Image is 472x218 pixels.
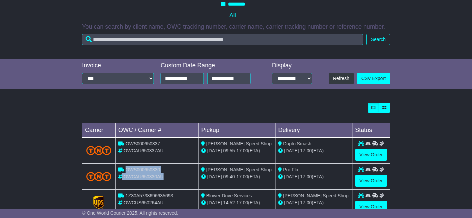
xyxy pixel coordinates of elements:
[93,196,105,209] img: GetCarrierServiceLogo
[284,174,299,179] span: [DATE]
[161,62,259,69] div: Custom Date Range
[82,210,178,216] span: © One World Courier 2025. All rights reserved.
[278,173,349,180] div: (ETA)
[124,148,164,153] span: OWCAU650337AU
[207,148,222,153] span: [DATE]
[278,147,349,154] div: (ETA)
[82,123,116,137] td: Carrier
[206,193,252,198] span: Blower Drive Services
[206,167,271,172] span: [PERSON_NAME] Speed Shop
[278,199,349,206] div: (ETA)
[86,172,111,181] img: TNT_Domestic.png
[236,148,248,153] span: 17:00
[223,148,235,153] span: 09:55
[124,174,164,179] span: OWCAU650330AU
[283,167,298,172] span: Pro Flo
[201,199,272,206] div: - (ETA)
[201,147,272,154] div: - (ETA)
[355,175,387,187] a: View Order
[355,149,387,161] a: View Order
[284,148,299,153] span: [DATE]
[116,123,199,137] td: OWC / Carrier #
[126,167,160,172] span: OWS000650330
[82,23,390,31] p: You can search by client name, OWC tracking number, carrier name, carrier tracking number or refe...
[86,146,111,155] img: TNT_Domestic.png
[300,174,312,179] span: 17:00
[275,123,352,137] td: Delivery
[352,123,390,137] td: Status
[329,73,354,84] button: Refresh
[236,200,248,205] span: 17:00
[236,174,248,179] span: 17:00
[201,173,272,180] div: - (ETA)
[199,123,275,137] td: Pickup
[366,34,390,45] button: Search
[207,200,222,205] span: [DATE]
[284,200,299,205] span: [DATE]
[124,200,164,205] span: OWCUS650264AU
[223,174,235,179] span: 09:40
[126,141,160,146] span: OWS000650337
[126,193,173,198] span: 1Z30A5738696635693
[355,201,387,213] a: View Order
[272,62,312,69] div: Display
[300,200,312,205] span: 17:00
[207,174,222,179] span: [DATE]
[357,73,390,84] a: CSV Export
[82,62,154,69] div: Invoice
[223,200,235,205] span: 14:52
[283,193,348,198] span: [PERSON_NAME] Speed Shop
[206,141,271,146] span: [PERSON_NAME] Speed Shop
[283,141,311,146] span: Dapto Smash
[300,148,312,153] span: 17:00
